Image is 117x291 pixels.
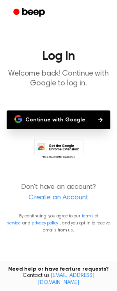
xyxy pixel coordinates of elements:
[8,5,52,20] a: Beep
[6,182,111,203] p: Don't have an account?
[38,273,94,286] a: [EMAIL_ADDRESS][DOMAIN_NAME]
[8,193,109,203] a: Create an Account
[32,221,58,226] a: privacy policy
[6,213,111,234] p: By continuing, you agree to our and , and you opt in to receive emails from us.
[7,110,110,129] button: Continue with Google
[6,50,111,63] h1: Log In
[6,69,111,89] p: Welcome back! Continue with Google to log in.
[5,273,112,286] span: Contact us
